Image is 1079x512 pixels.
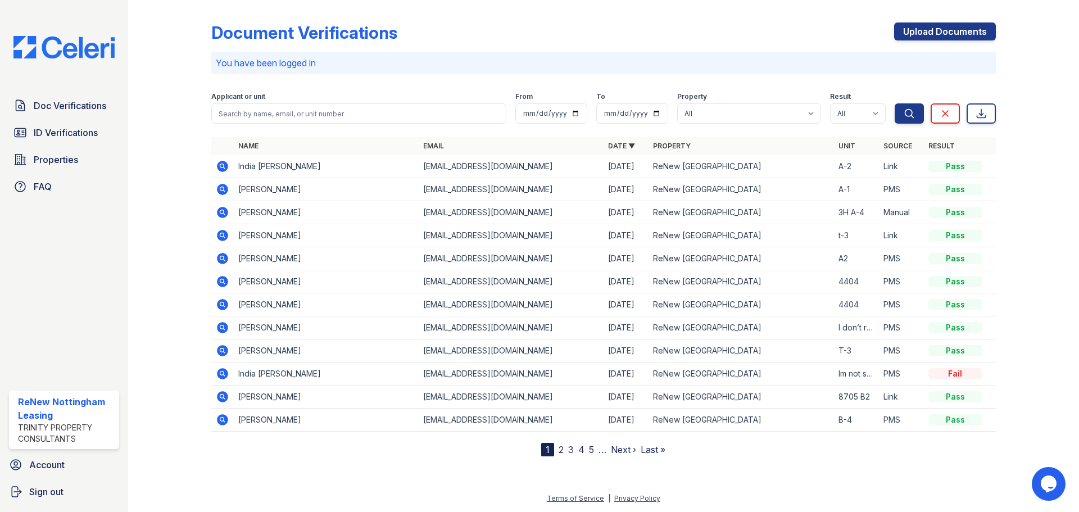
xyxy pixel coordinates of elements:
td: [DATE] [604,155,649,178]
div: ReNew Nottingham Leasing [18,395,115,422]
td: ReNew [GEOGRAPHIC_DATA] [649,293,833,316]
div: Pass [928,276,982,287]
span: FAQ [34,180,52,193]
span: Account [29,458,65,472]
td: [PERSON_NAME] [234,247,419,270]
div: Pass [928,184,982,195]
td: 3H A-4 [834,201,879,224]
td: [PERSON_NAME] [234,178,419,201]
td: Link [879,155,924,178]
td: ReNew [GEOGRAPHIC_DATA] [649,270,833,293]
a: Date ▼ [608,142,635,150]
td: A-2 [834,155,879,178]
td: [DATE] [604,363,649,386]
a: 3 [568,444,574,455]
td: [PERSON_NAME] [234,339,419,363]
td: PMS [879,409,924,432]
label: Result [830,92,851,101]
td: [PERSON_NAME] [234,224,419,247]
td: [PERSON_NAME] [234,270,419,293]
td: [DATE] [604,224,649,247]
a: Source [883,142,912,150]
td: [EMAIL_ADDRESS][DOMAIN_NAME] [419,409,604,432]
label: To [596,92,605,101]
span: Sign out [29,485,64,499]
td: B-4 [834,409,879,432]
a: Last » [641,444,665,455]
a: Terms of Service [547,494,604,502]
a: Email [423,142,444,150]
div: Fail [928,368,982,379]
label: Property [677,92,707,101]
td: [EMAIL_ADDRESS][DOMAIN_NAME] [419,316,604,339]
td: ReNew [GEOGRAPHIC_DATA] [649,155,833,178]
div: Pass [928,299,982,310]
a: Upload Documents [894,22,996,40]
td: [PERSON_NAME] [234,409,419,432]
div: Document Verifications [211,22,397,43]
td: [EMAIL_ADDRESS][DOMAIN_NAME] [419,293,604,316]
td: A2 [834,247,879,270]
td: [EMAIL_ADDRESS][DOMAIN_NAME] [419,339,604,363]
td: [EMAIL_ADDRESS][DOMAIN_NAME] [419,201,604,224]
td: 4404 [834,293,879,316]
td: PMS [879,339,924,363]
td: ReNew [GEOGRAPHIC_DATA] [649,363,833,386]
iframe: chat widget [1032,467,1068,501]
td: [PERSON_NAME] [234,386,419,409]
div: Pass [928,345,982,356]
td: [DATE] [604,270,649,293]
div: Pass [928,253,982,264]
a: ID Verifications [9,121,119,144]
td: [EMAIL_ADDRESS][DOMAIN_NAME] [419,178,604,201]
span: Doc Verifications [34,99,106,112]
a: Name [238,142,259,150]
div: 1 [541,443,554,456]
td: Link [879,224,924,247]
td: PMS [879,247,924,270]
td: [EMAIL_ADDRESS][DOMAIN_NAME] [419,363,604,386]
td: [EMAIL_ADDRESS][DOMAIN_NAME] [419,270,604,293]
a: Next › [611,444,636,455]
td: Manual [879,201,924,224]
td: [DATE] [604,247,649,270]
td: India [PERSON_NAME] [234,155,419,178]
td: Link [879,386,924,409]
td: [PERSON_NAME] [234,293,419,316]
td: [DATE] [604,339,649,363]
td: ReNew [GEOGRAPHIC_DATA] [649,316,833,339]
a: 2 [559,444,564,455]
a: Sign out [4,481,124,503]
td: ReNew [GEOGRAPHIC_DATA] [649,224,833,247]
td: [DATE] [604,409,649,432]
td: ReNew [GEOGRAPHIC_DATA] [649,386,833,409]
td: [EMAIL_ADDRESS][DOMAIN_NAME] [419,155,604,178]
td: [DATE] [604,201,649,224]
td: T-3 [834,339,879,363]
div: Pass [928,230,982,241]
td: 8705 B2 [834,386,879,409]
label: Applicant or unit [211,92,265,101]
a: FAQ [9,175,119,198]
div: Trinity Property Consultants [18,422,115,445]
td: [PERSON_NAME] [234,201,419,224]
div: Pass [928,207,982,218]
a: Doc Verifications [9,94,119,117]
img: CE_Logo_Blue-a8612792a0a2168367f1c8372b55b34899dd931a85d93a1a3d3e32e68fde9ad4.png [4,36,124,58]
label: From [515,92,533,101]
td: ReNew [GEOGRAPHIC_DATA] [649,409,833,432]
input: Search by name, email, or unit number [211,103,506,124]
div: Pass [928,391,982,402]
td: ReNew [GEOGRAPHIC_DATA] [649,201,833,224]
td: PMS [879,363,924,386]
td: 4404 [834,270,879,293]
td: PMS [879,316,924,339]
td: Im not sure 8811 [834,363,879,386]
div: | [608,494,610,502]
td: [EMAIL_ADDRESS][DOMAIN_NAME] [419,247,604,270]
td: PMS [879,270,924,293]
a: Privacy Policy [614,494,660,502]
a: Property [653,142,691,150]
td: ReNew [GEOGRAPHIC_DATA] [649,339,833,363]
